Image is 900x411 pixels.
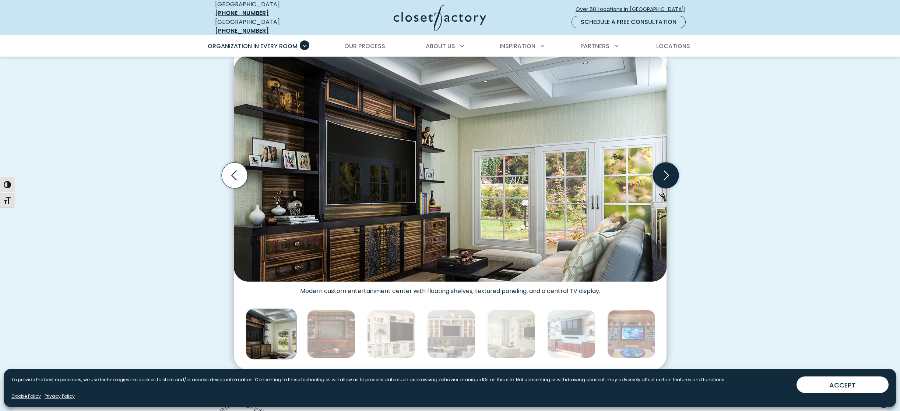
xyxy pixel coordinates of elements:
span: Organization in Every Room [208,42,298,50]
span: About Us [426,42,455,50]
a: Over 60 Locations in [GEOGRAPHIC_DATA]! [575,3,692,16]
img: Custom built-in entertainment center with media cabinets for hidden storage and open display shel... [427,310,475,358]
div: [GEOGRAPHIC_DATA] [215,18,322,35]
a: [PHONE_NUMBER] [215,26,269,35]
span: Over 60 Locations in [GEOGRAPHIC_DATA]! [576,6,691,13]
button: Next slide [650,160,682,191]
button: Previous slide [219,160,250,191]
a: Schedule a Free Consultation [572,16,686,28]
img: Traditional white entertainment center with ornate crown molding, fluted pilasters, built-in shel... [367,310,415,358]
a: Cookie Policy [11,393,41,400]
img: Modern custom entertainment center with floating shelves, textured paneling, and a central TV dis... [246,309,296,360]
a: [PHONE_NUMBER] [215,9,269,17]
span: Our Process [344,42,385,50]
figcaption: Modern custom entertainment center with floating shelves, textured paneling, and a central TV dis... [234,282,667,295]
p: To provide the best experiences, we use technologies like cookies to store and/or access device i... [11,376,725,383]
span: Locations [656,42,690,50]
img: Custom entertainment and media center with book shelves for movies and LED lighting [607,310,655,358]
span: Inspiration [500,42,535,50]
button: ACCEPT [797,376,889,393]
img: Closet Factory Logo [394,4,486,31]
a: Privacy Policy [45,393,75,400]
img: Custom built-ins in living room in light woodgrain finish [487,310,535,358]
img: Classic cherrywood entertainment unit with detailed millwork, flanking bookshelves, crown molding... [307,310,355,358]
img: Modern custom entertainment center with floating shelves, textured paneling, and a central TV dis... [234,56,667,282]
img: Sleek entertainment center with floating shelves with underlighting [547,310,595,358]
nav: Primary Menu [203,36,697,57]
span: Partners [580,42,609,50]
